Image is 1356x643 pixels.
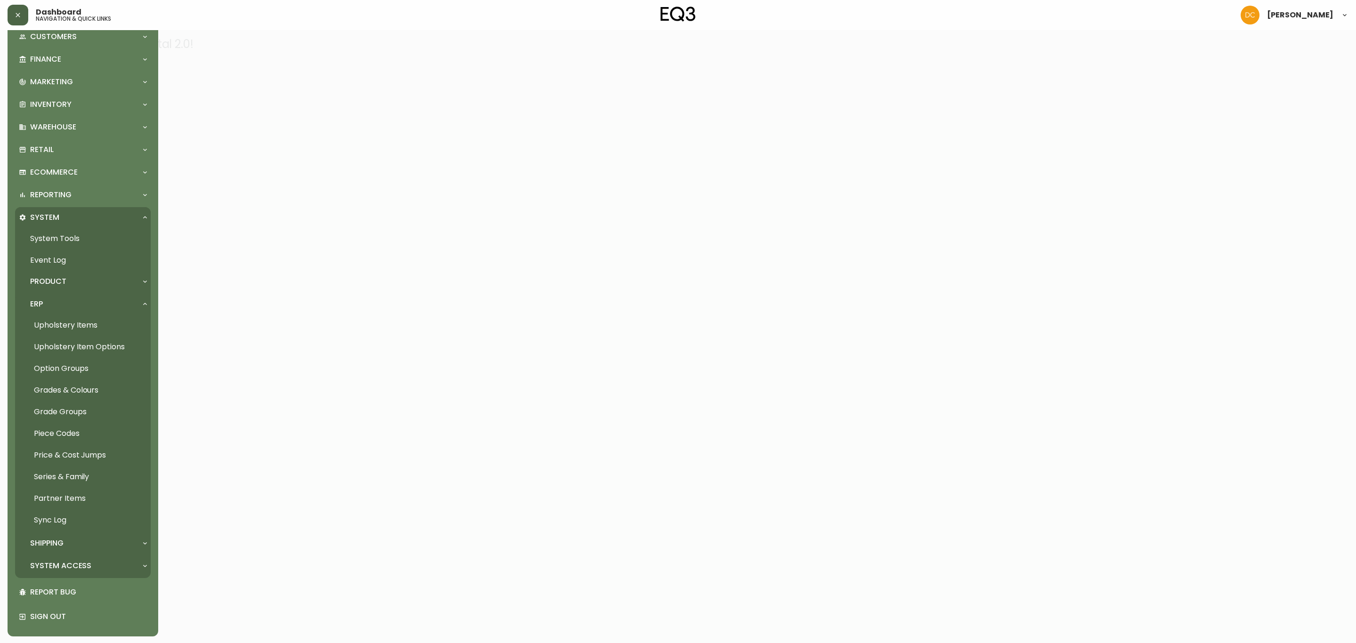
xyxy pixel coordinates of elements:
p: Inventory [30,99,72,110]
img: 7eb451d6983258353faa3212700b340b [1241,6,1259,24]
a: Upholstery Items [15,314,151,336]
a: Event Log [15,249,151,271]
p: Customers [30,32,77,42]
span: Dashboard [36,8,81,16]
a: Grade Groups [15,401,151,423]
div: Warehouse [15,117,151,137]
a: Option Groups [15,358,151,379]
a: Piece Codes [15,423,151,444]
div: Reporting [15,185,151,205]
div: System [15,207,151,228]
div: Report Bug [15,580,151,604]
div: Inventory [15,94,151,115]
p: Marketing [30,77,73,87]
a: Grades & Colours [15,379,151,401]
div: Ecommerce [15,162,151,183]
p: Ecommerce [30,167,78,177]
a: System Tools [15,228,151,249]
div: Retail [15,139,151,160]
p: System Access [30,561,91,571]
p: Retail [30,145,54,155]
span: [PERSON_NAME] [1267,11,1333,19]
div: Marketing [15,72,151,92]
p: Report Bug [30,587,147,597]
p: Warehouse [30,122,76,132]
a: Price & Cost Jumps [15,444,151,466]
div: Sign Out [15,604,151,629]
div: Product [15,271,151,292]
div: ERP [15,294,151,314]
h5: navigation & quick links [36,16,111,22]
p: Shipping [30,538,64,548]
div: Finance [15,49,151,70]
p: System [30,212,59,223]
p: ERP [30,299,43,309]
p: Reporting [30,190,72,200]
img: logo [661,7,695,22]
p: Sign Out [30,611,147,622]
a: Partner Items [15,488,151,509]
div: System Access [15,555,151,576]
div: Customers [15,26,151,47]
p: Finance [30,54,61,64]
a: Series & Family [15,466,151,488]
p: Product [30,276,66,287]
div: Shipping [15,533,151,554]
a: Sync Log [15,509,151,531]
a: Upholstery Item Options [15,336,151,358]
